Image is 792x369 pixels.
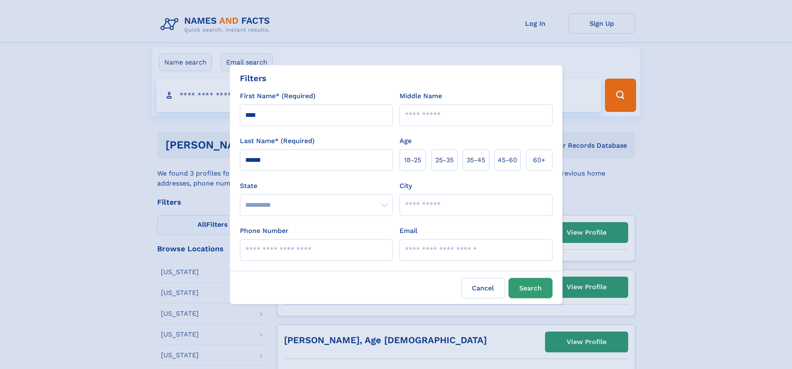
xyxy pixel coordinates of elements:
div: Filters [240,72,266,84]
label: First Name* (Required) [240,91,316,101]
span: 18‑25 [404,155,421,165]
button: Search [508,278,553,298]
span: 25‑35 [435,155,454,165]
label: Cancel [461,278,505,298]
label: Phone Number [240,226,289,236]
label: Email [400,226,417,236]
span: 35‑45 [466,155,485,165]
label: State [240,181,393,191]
label: Middle Name [400,91,442,101]
label: City [400,181,412,191]
label: Last Name* (Required) [240,136,315,146]
span: 60+ [533,155,545,165]
label: Age [400,136,412,146]
span: 45‑60 [498,155,517,165]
